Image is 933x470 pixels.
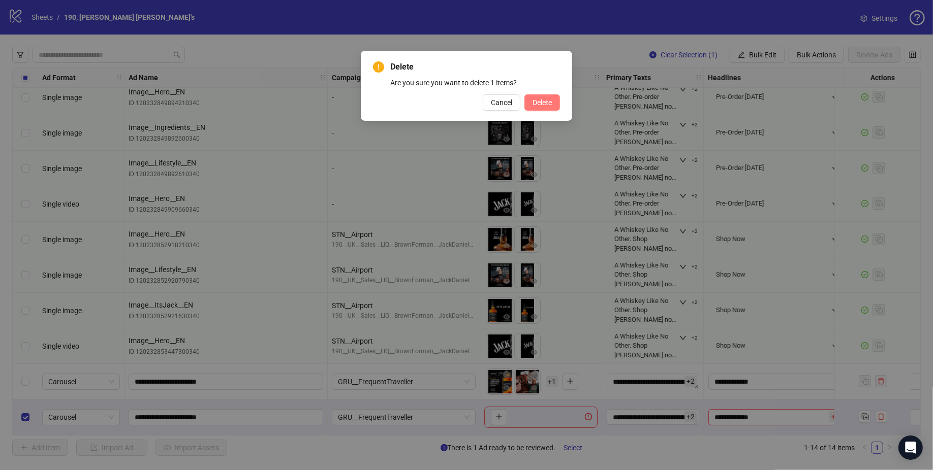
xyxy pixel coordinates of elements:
span: exclamation-circle [373,61,384,73]
span: Cancel [491,98,512,107]
div: Are you sure you want to delete 1 items? [390,77,560,88]
div: Open Intercom Messenger [898,435,923,460]
button: Delete [524,94,560,111]
span: Delete [533,98,552,107]
span: Delete [390,61,560,73]
button: Cancel [483,94,520,111]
